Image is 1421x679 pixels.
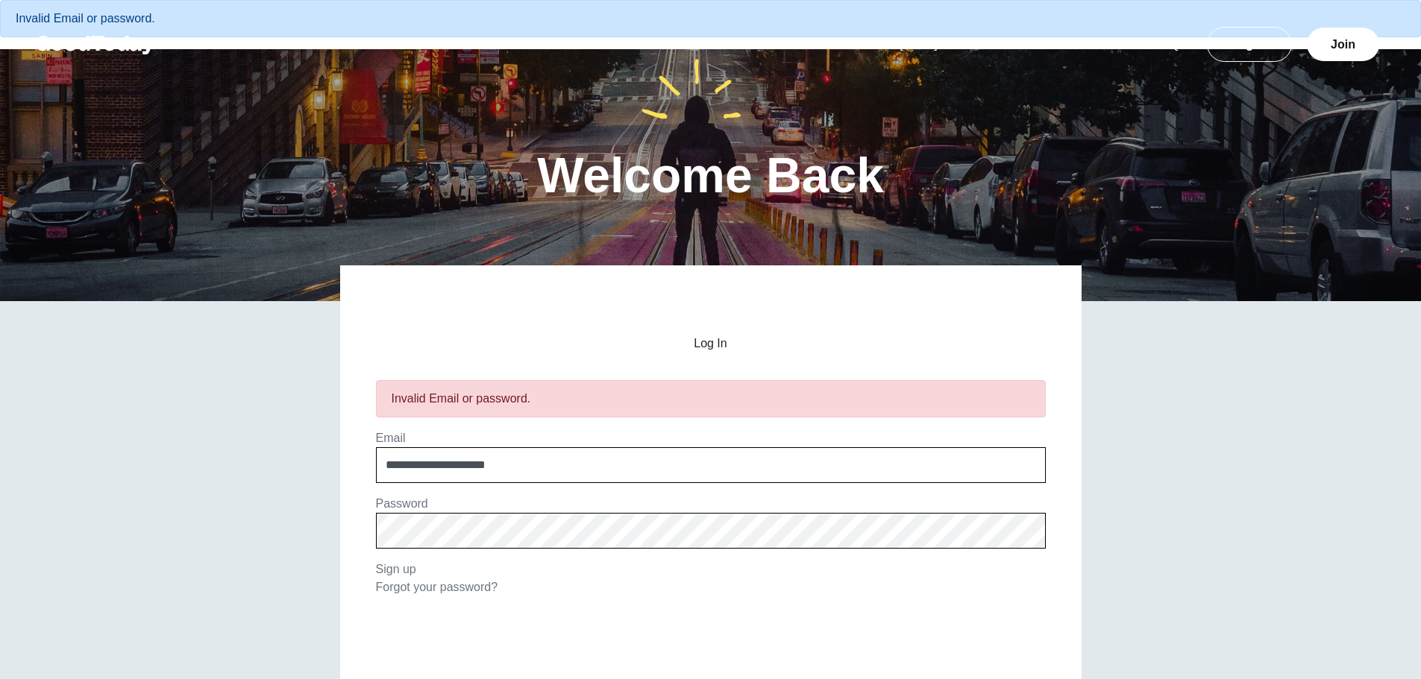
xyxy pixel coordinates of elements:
[537,151,884,200] h1: Welcome Back
[376,432,406,444] label: Email
[993,38,1060,51] a: About
[882,38,993,51] a: [DATE] Cause
[376,497,428,510] label: Password
[392,390,1030,408] div: Invalid Email or password.
[1138,38,1197,51] a: FAQ
[376,581,498,593] a: Forgot your password?
[376,337,1046,350] h2: Log In
[1064,38,1135,51] a: Teams
[36,36,155,54] img: GoodToday
[1207,27,1292,62] a: Log In
[1307,28,1379,61] a: Join
[376,563,416,575] a: Sign up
